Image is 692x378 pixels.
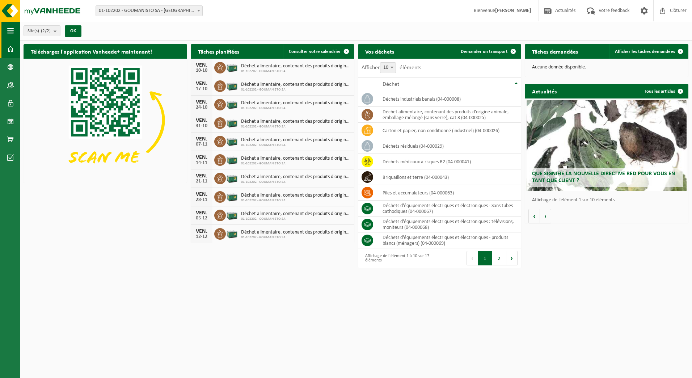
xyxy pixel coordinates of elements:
div: VEN. [194,192,209,197]
h2: Vos déchets [358,44,401,58]
a: Tous les articles [639,84,688,98]
button: 2 [492,251,506,265]
td: Piles et accumulateurs (04-000063) [377,185,522,201]
img: PB-LB-0680-HPE-GN-01 [226,135,238,147]
div: Affichage de l'élément 1 à 10 sur 17 éléments [362,250,436,266]
div: VEN. [194,62,209,68]
div: 10-10 [194,68,209,73]
img: PB-LB-0680-HPE-GN-01 [226,116,238,129]
label: Afficher éléments [362,65,421,71]
div: 05-12 [194,216,209,221]
button: Next [506,251,518,265]
div: VEN. [194,155,209,160]
button: Vorige [528,209,540,223]
img: PB-LB-0680-HPE-GN-01 [226,98,238,110]
span: Déchet alimentaire, contenant des produits d'origine animale, emballage mélangé ... [241,193,351,198]
span: 01-102202 - GOUMANISTO SA [241,88,351,92]
img: PB-LB-0680-HPE-GN-01 [226,227,238,239]
div: 12-12 [194,234,209,239]
span: 01-102202 - GOUMANISTO SA [241,235,351,240]
img: PB-LB-0680-HPE-GN-01 [226,153,238,165]
div: 14-11 [194,160,209,165]
span: Consulter votre calendrier [289,49,341,54]
span: Déchet alimentaire, contenant des produits d'origine animale, emballage mélangé ... [241,100,351,106]
span: Site(s) [28,26,51,37]
span: 10 [380,62,396,73]
button: OK [65,25,81,37]
strong: [PERSON_NAME] [495,8,531,13]
h2: Tâches planifiées [191,44,246,58]
div: VEN. [194,118,209,123]
span: 01-102202 - GOUMANISTO SA [241,180,351,184]
button: Previous [467,251,478,265]
span: 01-102202 - GOUMANISTO SA [241,161,351,166]
td: déchets industriels banals (04-000008) [377,91,522,107]
h2: Téléchargez l'application Vanheede+ maintenant! [24,44,159,58]
div: 21-11 [194,179,209,184]
img: PB-LB-0680-HPE-GN-01 [226,209,238,221]
span: Déchet [383,81,399,87]
span: Déchet alimentaire, contenant des produits d'origine animale, emballage mélangé ... [241,137,351,143]
p: Affichage de l'élément 1 sur 10 éléments [532,198,685,203]
div: 28-11 [194,197,209,202]
span: 01-102202 - GOUMANISTO SA [241,198,351,203]
span: 01-102202 - GOUMANISTO SA [241,217,351,221]
td: carton et papier, non-conditionné (industriel) (04-000026) [377,123,522,138]
img: PB-LB-0680-HPE-GN-01 [226,190,238,202]
span: 01-102202 - GOUMANISTO SA [241,143,351,147]
a: Que signifie la nouvelle directive RED pour vous en tant que client ? [527,100,687,191]
span: 10 [380,63,396,73]
span: Déchet alimentaire, contenant des produits d'origine animale, emballage mélangé ... [241,156,351,161]
span: Déchet alimentaire, contenant des produits d'origine animale, emballage mélangé ... [241,211,351,217]
span: 01-102202 - GOUMANISTO SA [241,125,351,129]
td: déchets médicaux à risques B2 (04-000041) [377,154,522,169]
button: Volgende [540,209,551,223]
td: déchets d'équipements électriques et électroniques : télévisions, moniteurs (04-000068) [377,217,522,232]
span: Afficher les tâches demandées [615,49,675,54]
div: VEN. [194,228,209,234]
div: 07-11 [194,142,209,147]
span: Déchet alimentaire, contenant des produits d'origine animale, emballage mélangé ... [241,230,351,235]
count: (2/2) [41,29,51,33]
div: VEN. [194,210,209,216]
td: déchets d'équipements électriques et électroniques - produits blancs (ménagers) (04-000069) [377,232,522,248]
td: briquaillons et terre (04-000043) [377,169,522,185]
span: 01-102202 - GOUMANISTO SA - ANDENNE [96,6,202,16]
span: Déchet alimentaire, contenant des produits d'origine animale, emballage mélangé ... [241,119,351,125]
a: Consulter votre calendrier [283,44,354,59]
span: Que signifie la nouvelle directive RED pour vous en tant que client ? [532,171,675,184]
span: 01-102202 - GOUMANISTO SA [241,106,351,110]
div: VEN. [194,136,209,142]
img: Download de VHEPlus App [24,59,187,181]
div: 24-10 [194,105,209,110]
a: Afficher les tâches demandées [609,44,688,59]
span: Déchet alimentaire, contenant des produits d'origine animale, emballage mélangé ... [241,63,351,69]
div: VEN. [194,173,209,179]
img: PB-LB-0680-HPE-GN-01 [226,79,238,92]
h2: Actualités [525,84,564,98]
div: VEN. [194,99,209,105]
span: 01-102202 - GOUMANISTO SA - ANDENNE [96,5,203,16]
span: 01-102202 - GOUMANISTO SA [241,69,351,73]
h2: Tâches demandées [525,44,585,58]
div: VEN. [194,81,209,87]
td: déchets résiduels (04-000029) [377,138,522,154]
button: Site(s)(2/2) [24,25,60,36]
a: Demander un transport [455,44,520,59]
span: Déchet alimentaire, contenant des produits d'origine animale, emballage mélangé ... [241,174,351,180]
button: 1 [478,251,492,265]
span: Déchet alimentaire, contenant des produits d'origine animale, emballage mélangé ... [241,82,351,88]
div: 31-10 [194,123,209,129]
td: déchet alimentaire, contenant des produits d'origine animale, emballage mélangé (sans verre), cat... [377,107,522,123]
div: 17-10 [194,87,209,92]
img: PB-LB-0680-HPE-GN-01 [226,172,238,184]
img: PB-LB-0680-HPE-GN-01 [226,61,238,73]
p: Aucune donnée disponible. [532,65,681,70]
span: Demander un transport [461,49,508,54]
td: déchets d'équipements électriques et électroniques - Sans tubes cathodiques (04-000067) [377,201,522,217]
